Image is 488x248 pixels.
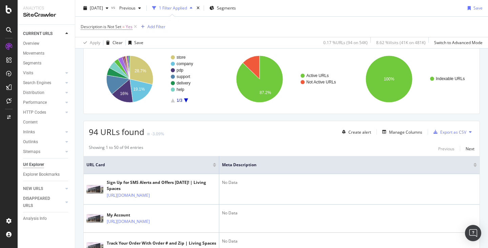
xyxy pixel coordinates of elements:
a: [URL][DOMAIN_NAME] [107,218,150,225]
div: Apply [90,40,100,45]
span: 2025 Oct. 3rd [90,5,103,11]
text: help [177,87,184,92]
div: 0.17 % URLs ( 94 on 54K ) [323,40,368,45]
button: Save [126,37,143,48]
div: HTTP Codes [23,109,46,116]
div: Add Filter [147,24,165,30]
a: Performance [23,99,63,106]
span: URL Card [86,162,211,168]
text: 19.1% [133,87,145,92]
a: Explorer Bookmarks [23,171,70,178]
div: CURRENT URLS [23,30,53,37]
a: Overview [23,40,70,47]
div: Analytics [23,5,69,11]
button: Switch to Advanced Mode [431,37,483,48]
span: Yes [126,22,133,32]
button: Create alert [339,127,371,137]
div: Open Intercom Messenger [465,225,481,241]
button: Previous [438,145,454,153]
span: = [122,24,125,30]
a: Sitemaps [23,148,63,155]
div: Previous [438,146,454,152]
div: Search Engines [23,79,51,87]
div: Showing 1 to 50 of 94 entries [89,145,143,153]
div: Visits [23,70,33,77]
svg: A chart. [219,50,343,109]
text: store [177,55,186,60]
button: 1 Filter Applied [149,3,195,14]
button: [DATE] [81,3,111,14]
div: Track Your Order With Order # and Zip | Living Spaces [107,240,216,246]
a: Outlinks [23,138,63,146]
text: Active URLs [306,73,329,78]
button: Apply [81,37,100,48]
text: company [177,61,193,66]
text: 1/3 [177,98,182,103]
div: Save [134,40,143,45]
img: Equal [147,133,150,135]
text: support [177,74,190,79]
div: Distribution [23,89,44,96]
div: My Account [107,212,179,218]
div: Next [466,146,474,152]
a: Analysis Info [23,215,70,222]
img: main image [86,214,103,223]
div: 1 Filter Applied [159,5,187,11]
button: Manage Columns [380,128,422,136]
span: Description is Not Set [81,24,121,30]
div: Inlinks [23,129,35,136]
button: Next [466,145,474,153]
a: Visits [23,70,63,77]
a: Search Engines [23,79,63,87]
text: pdp [177,68,183,73]
div: Clear [113,40,123,45]
text: 100% [384,77,394,81]
div: DISAPPEARED URLS [23,195,57,209]
a: Movements [23,50,70,57]
a: Segments [23,60,70,67]
span: vs [111,4,117,10]
a: [URL][DOMAIN_NAME] [107,192,150,199]
div: Export as CSV [440,129,466,135]
text: delivery [177,81,190,85]
div: NEW URLS [23,185,43,192]
div: Manage Columns [389,129,422,135]
button: Export as CSV [431,127,466,137]
text: 87.2% [260,90,271,95]
a: Inlinks [23,129,63,136]
a: Distribution [23,89,63,96]
div: Performance [23,99,47,106]
div: -3.09% [151,131,164,137]
text: 28.7% [135,69,146,73]
div: No Data [222,210,477,216]
div: Sitemaps [23,148,40,155]
div: Save [473,5,483,11]
span: 94 URLs found [89,126,144,137]
div: Analysis Info [23,215,47,222]
button: Segments [207,3,239,14]
a: NEW URLS [23,185,63,192]
div: times [195,5,201,12]
div: Url Explorer [23,161,44,168]
text: Not Active URLs [306,80,336,84]
svg: A chart. [89,50,213,109]
svg: A chart. [348,50,473,109]
span: Meta Description [222,162,463,168]
button: Clear [103,37,123,48]
a: Content [23,119,70,126]
a: HTTP Codes [23,109,63,116]
img: main image [86,185,103,194]
a: DISAPPEARED URLS [23,195,63,209]
text: Indexable URLs [436,76,465,81]
div: Outlinks [23,138,38,146]
div: Explorer Bookmarks [23,171,60,178]
div: Content [23,119,38,126]
div: 8.62 % Visits ( 41K on 481K ) [376,40,426,45]
button: Save [465,3,483,14]
a: CURRENT URLS [23,30,63,37]
div: Switch to Advanced Mode [434,40,483,45]
div: Overview [23,40,39,47]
